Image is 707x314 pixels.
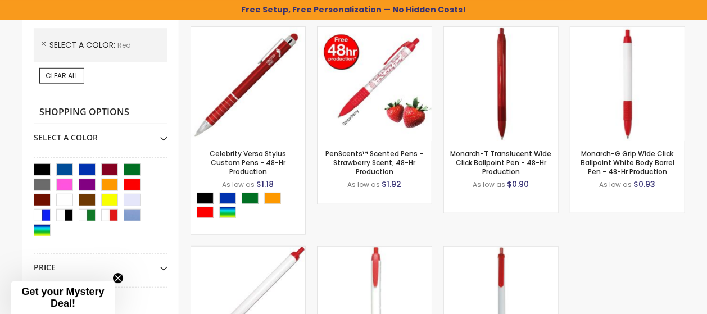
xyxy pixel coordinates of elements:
[318,27,432,141] img: PenScents™ Scented Pens - Strawberry Scent, 48-Hr Production
[197,207,214,218] div: Red
[451,149,552,176] a: Monarch-T Translucent Wide Click Ballpoint Pen - 48-Hr Production
[39,68,84,84] a: Clear All
[197,193,214,204] div: Black
[191,27,305,141] img: Celebrity Metal Stylus Twist Pen - 48 HR-Red
[570,26,685,36] a: Monarch-G Grip Wide Click Ballpoint White Body Barrel Pen - 48-Hr Production-Red
[326,149,424,176] a: PenScents™ Scented Pens - Strawberry Scent, 48-Hr Production
[191,246,305,256] a: Rally Value Click Colored Grip Pen White Body - 48-Hr Production-Red
[382,179,402,190] span: $1.92
[46,71,78,80] span: Clear All
[444,246,558,256] a: Rally Ballpoint Stick Plastic Promotional Pen - White Barrel - 48-Hr Production-Red
[34,101,167,125] strong: Shopping Options
[11,281,115,314] div: Get your Mystery Deal!Close teaser
[34,124,167,143] div: Select A Color
[600,180,632,189] span: As low as
[219,207,236,218] div: Assorted
[473,180,506,189] span: As low as
[581,149,674,176] a: Monarch-G Grip Wide Click Ballpoint White Body Barrel Pen - 48-Hr Production
[348,180,380,189] span: As low as
[570,27,685,141] img: Monarch-G Grip Wide Click Ballpoint White Body Barrel Pen - 48-Hr Production-Red
[318,246,432,256] a: Monarch Ballpoint Wide Body Pen - 48-Hr Production -Red
[112,272,124,284] button: Close teaser
[318,26,432,36] a: PenScents™ Scented Pens - Strawberry Scent, 48-Hr Production
[507,179,529,190] span: $0.90
[242,193,259,204] div: Green
[117,40,131,50] span: Red
[21,286,104,309] span: Get your Mystery Deal!
[49,39,117,51] span: Select A Color
[444,26,558,36] a: Monarch-T Translucent Wide Click Ballpoint Pen - 48-Hr Production-Red
[223,180,255,189] span: As low as
[634,179,656,190] span: $0.93
[257,179,274,190] span: $1.18
[210,149,287,176] a: Celebrity Versa Stylus Custom Pens - 48-Hr Production
[219,193,236,204] div: Blue
[444,27,558,141] img: Monarch-T Translucent Wide Click Ballpoint Pen - 48-Hr Production-Red
[191,26,305,36] a: Celebrity Metal Stylus Twist Pen - 48 HR-Red
[264,193,281,204] div: Orange
[34,254,167,273] div: Price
